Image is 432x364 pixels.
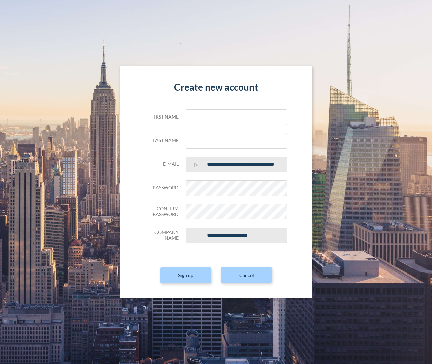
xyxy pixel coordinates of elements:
h5: Confirm Password [145,206,179,217]
h4: Create new account [145,82,287,93]
h5: Password [145,185,179,191]
button: Sign up [160,267,211,283]
h5: Company Name [145,230,179,241]
h5: First name [145,114,179,120]
h5: Last name [145,138,179,144]
a: Cancel [221,267,272,283]
h5: E-mail [145,161,179,167]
